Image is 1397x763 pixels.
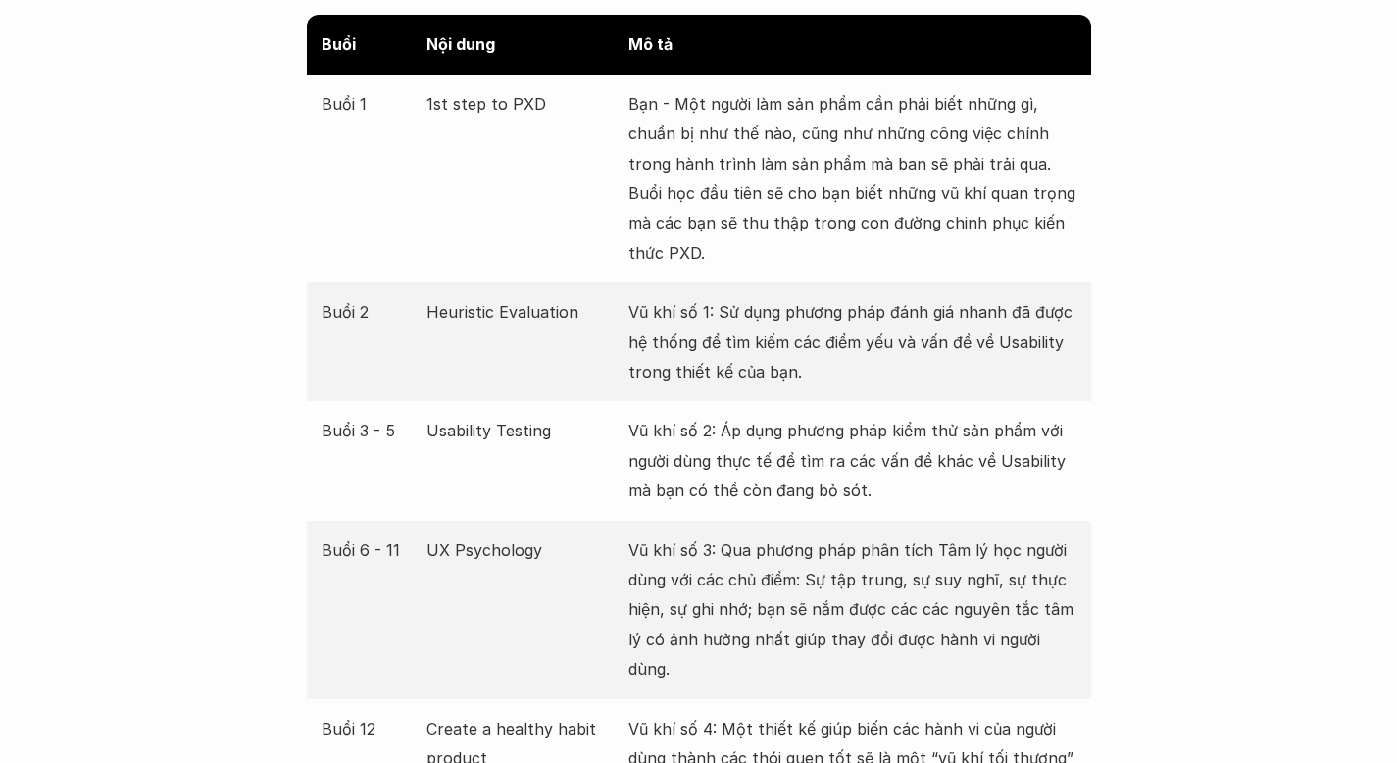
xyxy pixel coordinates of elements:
[628,89,1076,268] p: Bạn - Một người làm sản phẩm cần phải biết những gì, chuẩn bị như thế nào, cũng như những công vi...
[322,89,418,119] p: Buổi 1
[322,34,356,54] strong: Buổi
[426,89,619,119] p: 1st step to PXD
[426,34,495,54] strong: Nội dung
[628,416,1076,505] p: Vũ khí số 2: Áp dụng phương pháp kiểm thử sản phẩm với người dùng thực tế để tìm ra các vấn đề kh...
[426,535,619,565] p: UX Psychology
[426,416,619,445] p: Usability Testing
[322,535,418,565] p: Buổi 6 - 11
[628,297,1076,386] p: Vũ khí số 1: Sử dụng phương pháp đánh giá nhanh đã được hệ thống để tìm kiếm các điểm yếu và vấn ...
[628,34,673,54] strong: Mô tả
[628,535,1076,685] p: Vũ khí số 3: Qua phương pháp phân tích Tâm lý học người dùng với các chủ điểm: Sự tập trung, sự s...
[322,416,418,445] p: Buổi 3 - 5
[322,714,418,743] p: Buổi 12
[322,297,418,327] p: Buổi 2
[426,297,619,327] p: Heuristic Evaluation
